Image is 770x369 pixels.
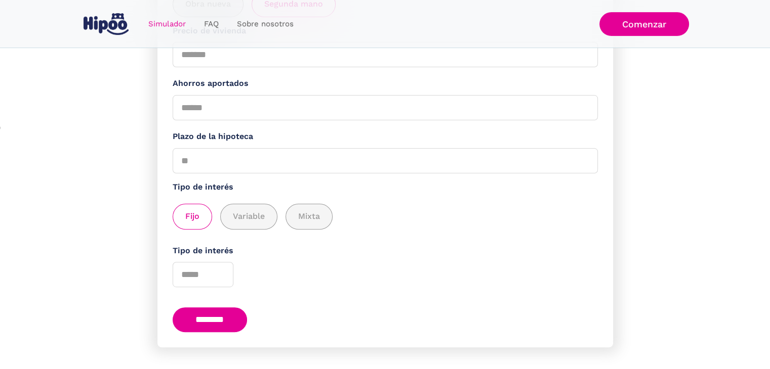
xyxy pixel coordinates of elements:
[173,204,598,229] div: add_description_here
[228,14,303,34] a: Sobre nosotros
[173,130,598,143] label: Plazo de la hipoteca
[599,12,689,36] a: Comenzar
[298,210,320,223] span: Mixta
[185,210,199,223] span: Fijo
[173,77,598,90] label: Ahorros aportados
[195,14,228,34] a: FAQ
[173,181,598,194] label: Tipo de interés
[173,245,598,257] label: Tipo de interés
[82,9,131,39] a: home
[139,14,195,34] a: Simulador
[233,210,265,223] span: Variable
